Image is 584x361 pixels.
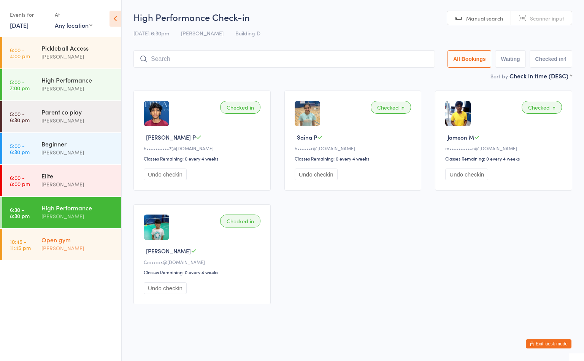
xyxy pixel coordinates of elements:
div: Checked in [220,101,260,114]
span: [PERSON_NAME] [181,29,224,37]
time: 6:30 - 8:30 pm [10,207,30,219]
a: 5:00 -6:30 pmParent co play[PERSON_NAME] [2,101,121,132]
label: Sort by [490,72,508,80]
div: High Performance [41,76,115,84]
div: [PERSON_NAME] [41,212,115,221]
div: Beginner [41,140,115,148]
span: Scanner input [530,14,564,22]
div: [PERSON_NAME] [41,84,115,93]
div: Check in time (DESC) [509,72,572,80]
time: 6:00 - 4:00 pm [10,47,30,59]
div: Any location [55,21,92,29]
div: Checked in [220,215,260,227]
div: m••••••••••n@[DOMAIN_NAME] [445,145,564,151]
button: All Bookings [448,50,492,68]
span: Manual search [466,14,503,22]
a: 6:00 -4:00 pmPickleball Access[PERSON_NAME] [2,37,121,68]
h2: High Performance Check-in [133,11,572,23]
div: [PERSON_NAME] [41,116,115,125]
div: Classes Remaining: 0 every 4 weeks [445,155,564,162]
span: [PERSON_NAME] [146,247,191,255]
time: 5:00 - 7:00 pm [10,79,30,91]
a: 5:00 -6:30 pmBeginner[PERSON_NAME] [2,133,121,164]
span: [PERSON_NAME] P [146,133,196,141]
button: Undo checkin [295,169,338,180]
span: Building D [235,29,260,37]
a: 6:30 -8:30 pmHigh Performance[PERSON_NAME] [2,197,121,228]
div: Pickleball Access [41,44,115,52]
button: Waiting [495,50,525,68]
img: image1688825030.png [445,101,471,126]
a: 10:45 -11:45 pmOpen gym[PERSON_NAME] [2,229,121,260]
div: Open gym [41,235,115,244]
div: [PERSON_NAME] [41,148,115,157]
button: Undo checkin [144,169,187,180]
button: Checked in4 [530,50,573,68]
div: Parent co play [41,108,115,116]
button: Undo checkin [144,282,187,294]
div: [PERSON_NAME] [41,244,115,253]
span: [DATE] 6:30pm [133,29,169,37]
div: Classes Remaining: 0 every 4 weeks [144,155,263,162]
div: h••••••••••7@[DOMAIN_NAME] [144,145,263,151]
div: Checked in [371,101,411,114]
time: 6:00 - 8:00 pm [10,175,30,187]
button: Undo checkin [445,169,488,180]
input: Search [133,50,435,68]
div: Checked in [522,101,562,114]
div: [PERSON_NAME] [41,180,115,189]
div: Events for [10,8,47,21]
a: 6:00 -8:00 pmElite[PERSON_NAME] [2,165,121,196]
div: Elite [41,172,115,180]
time: 5:00 - 6:30 pm [10,143,30,155]
div: [PERSON_NAME] [41,52,115,61]
time: 10:45 - 11:45 pm [10,239,31,251]
div: 4 [563,56,567,62]
img: image1727393521.png [144,101,169,126]
img: image1676142179.png [144,215,169,240]
time: 5:00 - 6:30 pm [10,111,30,123]
div: Classes Remaining: 0 every 4 weeks [144,269,263,275]
a: 5:00 -7:00 pmHigh Performance[PERSON_NAME] [2,69,121,100]
span: Saina P [297,133,317,141]
img: image1708551924.png [295,101,320,126]
div: High Performance [41,204,115,212]
div: h••••••r@[DOMAIN_NAME] [295,145,414,151]
span: Jameon M [448,133,474,141]
button: Exit kiosk mode [526,339,571,348]
div: C••••••x@[DOMAIN_NAME] [144,259,263,265]
a: [DATE] [10,21,29,29]
div: At [55,8,92,21]
div: Classes Remaining: 0 every 4 weeks [295,155,414,162]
